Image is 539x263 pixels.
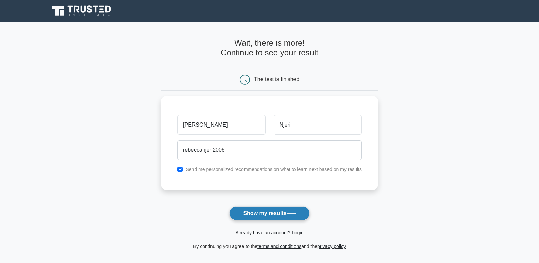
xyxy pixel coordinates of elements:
a: Already have an account? Login [235,230,303,235]
input: First name [177,115,265,135]
a: privacy policy [317,244,346,249]
div: By continuing you agree to the and the [157,242,382,250]
input: Last name [274,115,362,135]
label: Send me personalized recommendations on what to learn next based on my results [186,167,362,172]
input: Email [177,140,362,160]
button: Show my results [229,206,309,220]
a: terms and conditions [257,244,301,249]
div: The test is finished [254,76,299,82]
h4: Wait, there is more! Continue to see your result [161,38,378,58]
